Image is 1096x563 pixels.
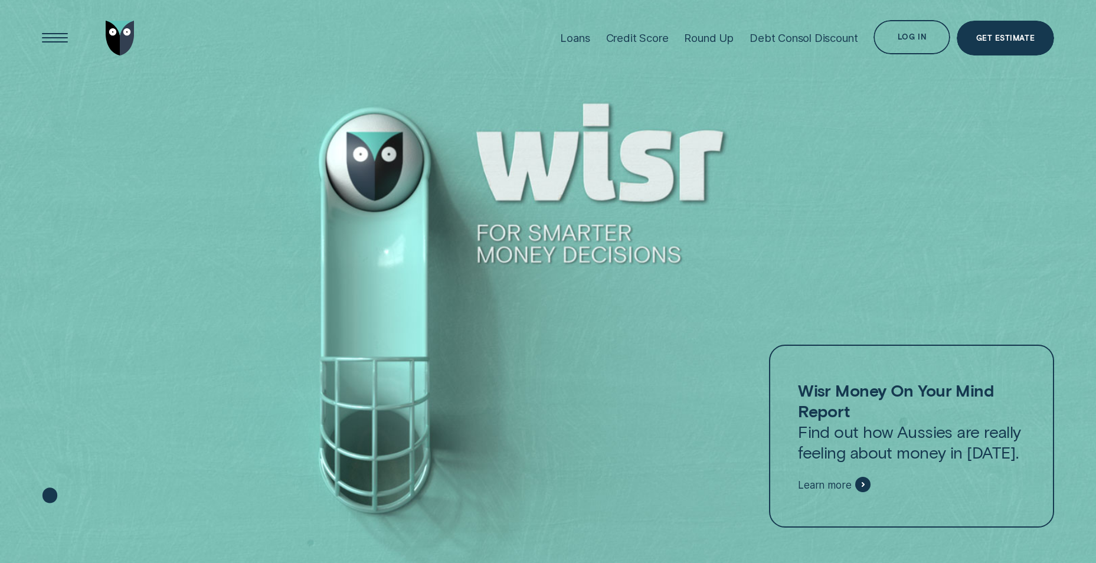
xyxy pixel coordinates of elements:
[106,21,135,55] img: Wisr
[769,345,1054,528] a: Wisr Money On Your Mind ReportFind out how Aussies are really feeling about money in [DATE].Learn...
[957,21,1054,55] a: Get Estimate
[606,31,669,44] div: Credit Score
[798,380,994,421] strong: Wisr Money On Your Mind Report
[798,479,851,492] span: Learn more
[38,21,72,55] button: Open Menu
[798,380,1025,463] p: Find out how Aussies are really feeling about money in [DATE].
[750,31,858,44] div: Debt Consol Discount
[684,31,734,44] div: Round Up
[873,20,950,54] button: Log in
[560,31,590,44] div: Loans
